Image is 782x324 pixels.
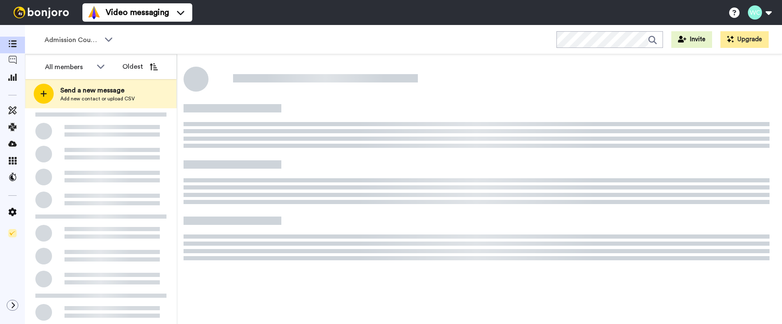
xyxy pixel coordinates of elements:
[60,85,135,95] span: Send a new message
[45,62,92,72] div: All members
[8,229,17,237] img: Checklist.svg
[60,95,135,102] span: Add new contact or upload CSV
[106,7,169,18] span: Video messaging
[671,31,712,48] button: Invite
[10,7,72,18] img: bj-logo-header-white.svg
[87,6,101,19] img: vm-color.svg
[116,58,164,75] button: Oldest
[720,31,769,48] button: Upgrade
[45,35,100,45] span: Admission Counselor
